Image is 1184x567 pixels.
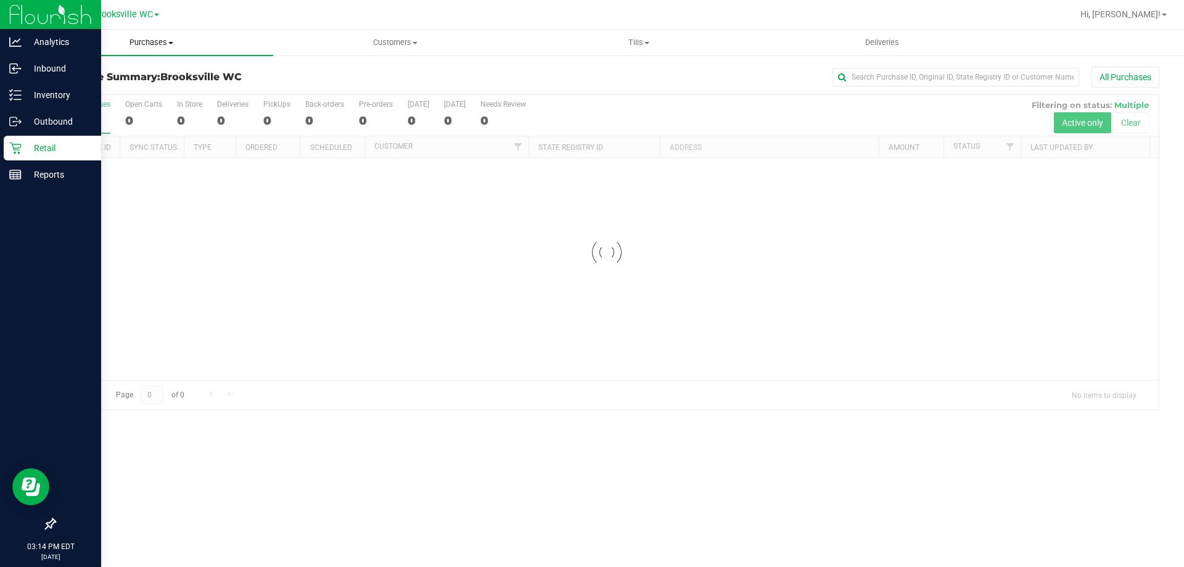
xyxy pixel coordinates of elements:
p: Outbound [22,114,96,129]
inline-svg: Analytics [9,36,22,48]
p: Inbound [22,61,96,76]
button: All Purchases [1091,67,1159,88]
a: Purchases [30,30,273,56]
span: Hi, [PERSON_NAME]! [1080,9,1161,19]
p: Reports [22,167,96,182]
inline-svg: Retail [9,142,22,154]
a: Deliveries [760,30,1004,56]
span: Brooksville WC [93,9,153,20]
p: 03:14 PM EDT [6,541,96,552]
span: Customers [274,37,516,48]
h3: Purchase Summary: [54,72,422,83]
p: [DATE] [6,552,96,561]
inline-svg: Inbound [9,62,22,75]
p: Retail [22,141,96,155]
p: Inventory [22,88,96,102]
a: Customers [273,30,517,56]
a: Tills [517,30,760,56]
p: Analytics [22,35,96,49]
inline-svg: Outbound [9,115,22,128]
inline-svg: Reports [9,168,22,181]
inline-svg: Inventory [9,89,22,101]
span: Tills [517,37,760,48]
span: Deliveries [849,37,916,48]
iframe: Resource center [12,468,49,505]
span: Brooksville WC [160,71,242,83]
span: Purchases [30,37,273,48]
input: Search Purchase ID, Original ID, State Registry ID or Customer Name... [832,68,1079,86]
